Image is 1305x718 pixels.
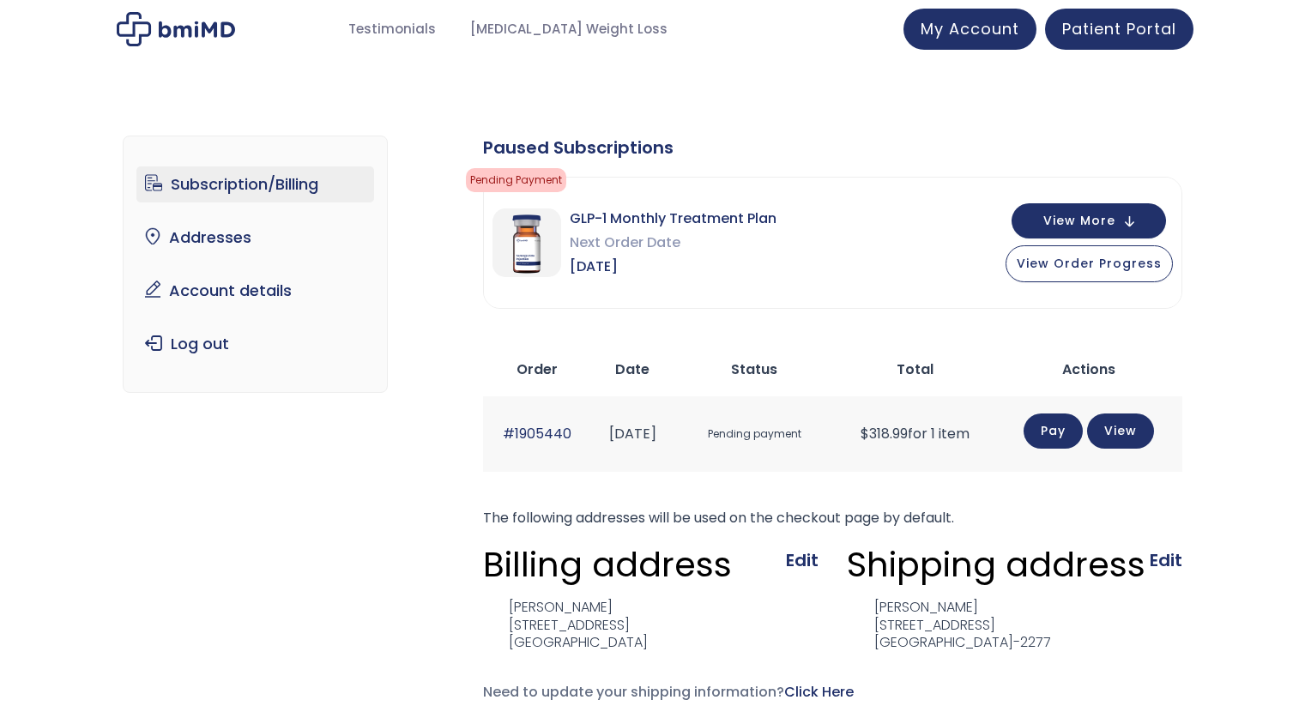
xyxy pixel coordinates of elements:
a: Subscription/Billing [136,166,374,202]
div: Paused Subscriptions [483,136,1182,160]
img: My account [117,12,235,46]
span: Testimonials [348,20,436,39]
address: [PERSON_NAME] [STREET_ADDRESS] [GEOGRAPHIC_DATA] [483,599,648,652]
a: #1905440 [503,424,571,443]
a: Patient Portal [1045,9,1193,50]
a: Account details [136,273,374,309]
span: Need to update your shipping information? [483,682,854,702]
a: [MEDICAL_DATA] Weight Loss [453,13,685,46]
p: The following addresses will be used on the checkout page by default. [483,506,1182,530]
a: My Account [903,9,1036,50]
span: [MEDICAL_DATA] Weight Loss [470,20,668,39]
a: Click Here [784,682,854,702]
span: My Account [921,18,1019,39]
a: Edit [1150,548,1182,572]
h3: Shipping address [847,543,1145,586]
span: [DATE] [570,255,776,279]
a: Log out [136,326,374,362]
h3: Billing address [483,543,732,586]
span: $ [861,424,869,443]
button: View Order Progress [1006,245,1173,282]
span: Next Order Date [570,231,776,255]
span: Order [517,359,558,379]
a: Edit [786,548,819,572]
time: [DATE] [609,424,656,443]
span: View Order Progress [1017,255,1162,272]
td: for 1 item [836,396,995,471]
a: Testimonials [331,13,453,46]
span: GLP-1 Monthly Treatment Plan [570,207,776,231]
span: View More [1043,215,1115,226]
span: Pending Payment [466,168,566,192]
a: Pay [1024,413,1083,449]
span: Total [897,359,933,379]
span: Pending payment [682,419,827,450]
span: Status [731,359,777,379]
span: 318.99 [861,424,908,443]
address: [PERSON_NAME] [STREET_ADDRESS] [GEOGRAPHIC_DATA]-2277 [847,599,1051,652]
span: Date [615,359,649,379]
a: View [1087,413,1154,449]
nav: Account pages [123,136,388,393]
a: Addresses [136,220,374,256]
button: View More [1012,203,1166,238]
span: Actions [1062,359,1115,379]
span: Patient Portal [1062,18,1176,39]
